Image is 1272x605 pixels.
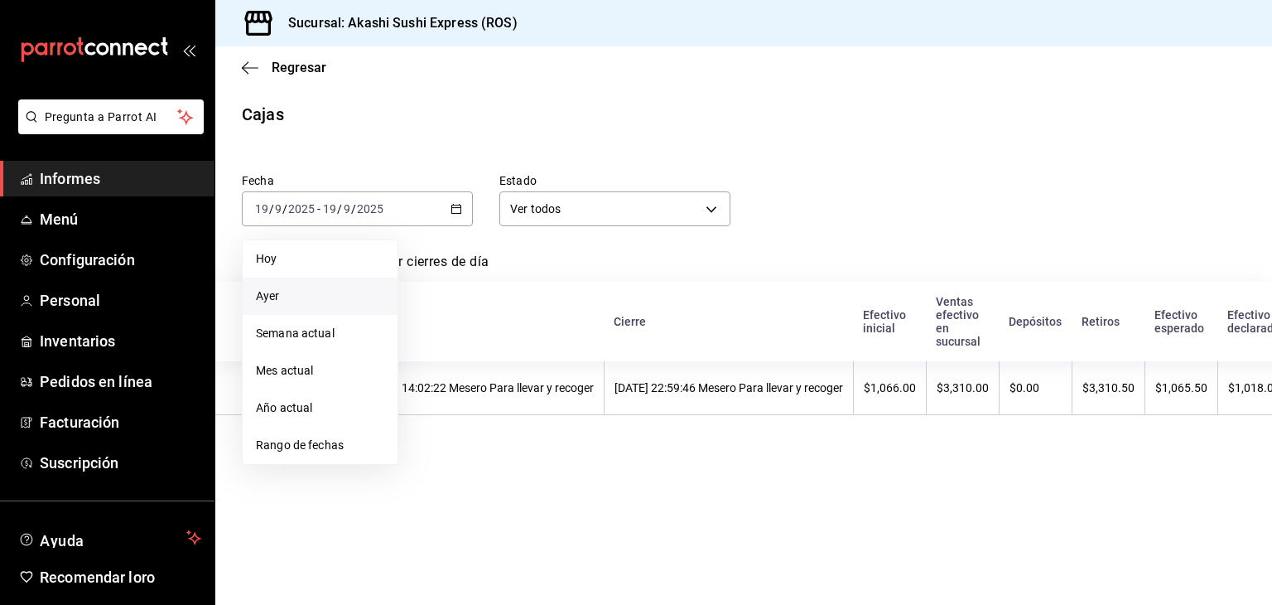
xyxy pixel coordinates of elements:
[242,104,284,124] font: Cajas
[18,99,204,134] button: Pregunta a Parrot AI
[40,454,118,472] font: Suscripción
[254,202,269,215] input: --
[343,202,351,215] input: --
[614,381,843,394] font: [DATE] 22:59:46 Mesero Para llevar y recoger
[510,202,561,215] font: Ver todos
[256,364,313,377] font: Mes actual
[614,315,646,328] font: Cierre
[274,202,282,215] input: --
[40,251,135,269] font: Configuración
[40,332,115,350] font: Inventarios
[288,15,518,31] font: Sucursal: Akashi Sushi Express (ROS)
[40,170,100,187] font: Informes
[499,174,537,187] font: Estado
[383,254,489,269] font: Ver cierres de día
[272,60,326,75] font: Regresar
[1009,381,1039,394] font: $0.00
[936,295,980,348] font: Ventas efectivo en sucursal
[12,120,204,138] a: Pregunta a Parrot AI
[256,289,280,302] font: Ayer
[322,202,337,215] input: --
[256,401,312,414] font: Año actual
[351,202,356,215] font: /
[282,202,287,215] font: /
[40,373,152,390] font: Pedidos en línea
[256,327,335,340] font: Semana actual
[287,202,316,215] input: ----
[256,252,277,265] font: Hoy
[269,202,274,215] font: /
[182,43,195,56] button: abrir_cajón_menú
[1082,315,1120,328] font: Retiros
[317,202,320,215] font: -
[242,60,326,75] button: Regresar
[1082,381,1135,394] font: $3,310.50
[40,532,84,549] font: Ayuda
[40,414,119,431] font: Facturación
[864,381,916,394] font: $1,066.00
[937,381,989,394] font: $3,310.00
[242,174,274,187] font: Fecha
[356,202,384,215] input: ----
[863,308,906,335] font: Efectivo inicial
[40,569,155,586] font: Recomendar loro
[256,438,344,452] font: Rango de fechas
[1009,315,1062,328] font: Depósitos
[45,110,157,123] font: Pregunta a Parrot AI
[337,202,342,215] font: /
[40,292,100,309] font: Personal
[365,381,594,394] font: [DATE] 14:02:22 Mesero Para llevar y recoger
[1155,381,1207,394] font: $1,065.50
[40,211,79,228] font: Menú
[1154,308,1204,335] font: Efectivo esperado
